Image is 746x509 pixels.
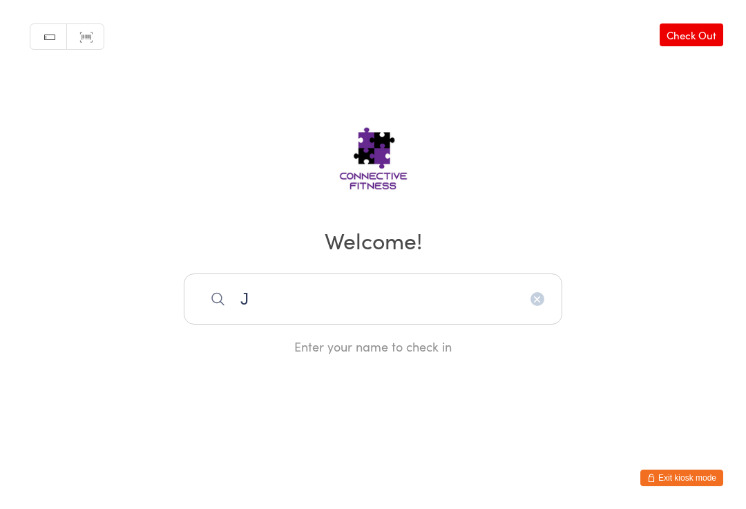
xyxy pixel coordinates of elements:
input: Search [184,273,562,325]
a: Check Out [660,23,723,46]
button: Exit kiosk mode [640,470,723,486]
h2: Welcome! [14,224,732,256]
img: Connective Fitness [296,102,451,205]
div: Enter your name to check in [184,338,562,355]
